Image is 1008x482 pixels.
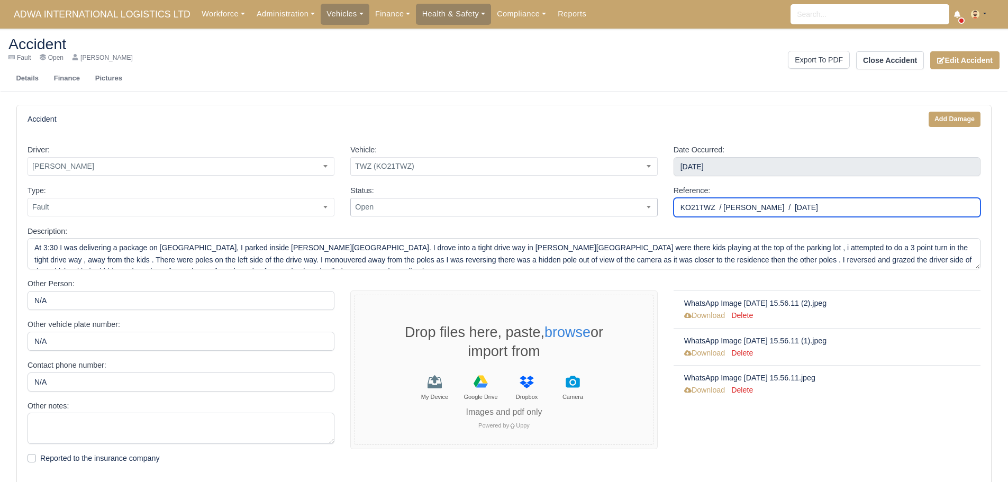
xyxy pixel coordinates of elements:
span: Giovanni Tesei [28,157,334,176]
label: Date Occurred: [674,144,725,156]
span: Open [351,201,657,214]
a: Add Damage [929,112,980,127]
a: Vehicles [321,4,369,24]
a: Delete [731,311,753,320]
label: Contact phone number: [28,359,106,371]
label: Reported to the insurance company [40,452,160,465]
td: WhatsApp Image [DATE] 15.56.11 (1).jpeg [674,328,980,366]
span: TWZ (KO21TWZ) [350,157,657,176]
span: Uppy [516,422,530,429]
span: TWZ (KO21TWZ) [351,160,657,173]
label: Description: [28,225,67,238]
h6: Accident [28,115,57,124]
div: Accident [1,28,1007,92]
span: Fault [28,198,334,216]
td: WhatsApp Image [DATE] 15.56.11.jpeg [674,366,980,403]
div: Open [40,53,63,62]
label: Vehicle: [350,144,377,156]
a: Delete [731,386,753,394]
a: Workforce [196,4,251,24]
input: Search... [791,4,949,24]
span: Open [350,198,657,216]
a: Download [684,311,725,320]
a: Finance [369,4,416,24]
span: Fault [28,201,334,214]
a: Details [8,70,46,87]
label: Other notes: [28,400,69,412]
label: Driver: [28,144,50,156]
a: Finance [46,70,87,87]
h2: Accident [8,37,496,51]
a: Administration [251,4,321,24]
label: Other Person: [28,278,75,290]
label: Status: [350,185,374,197]
a: Health & Safety [416,4,491,24]
a: Delete [731,349,753,357]
a: Reports [552,4,592,24]
a: Download [684,386,725,394]
a: Powered byUppy [478,422,530,429]
a: Compliance [491,4,552,24]
button: Close Accident [856,51,924,69]
a: Pictures [87,70,130,87]
a: [PERSON_NAME] [72,53,133,62]
div: Images and pdf only [355,406,652,418]
div: File Uploader [350,290,657,449]
a: ADWA INTERNATIONAL LOGISTICS LTD [8,4,196,25]
span: Giovanni Tesei [28,160,334,173]
label: Type: [28,185,46,197]
textarea: At 3:30 I was delivering a package on [GEOGRAPHIC_DATA], I parked inside [PERSON_NAME][GEOGRAPHIC... [28,238,980,269]
div: Fault [8,53,31,62]
div: Drop files here, paste, or import from [379,323,628,361]
label: Other vehicle plate number: [28,319,120,331]
iframe: Chat Widget [955,431,1008,482]
button: browse [544,325,591,340]
a: Download [684,349,725,357]
a: Edit Accident [930,51,1000,69]
a: Export To PDF [788,51,850,69]
label: Reference: [674,185,711,197]
td: WhatsApp Image [DATE] 15.56.11 (2).jpeg [674,291,980,329]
